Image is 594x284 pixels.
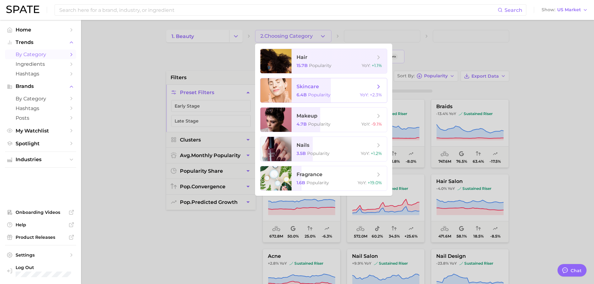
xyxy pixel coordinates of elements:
[297,92,307,98] span: 6.4b
[16,27,65,33] span: Home
[360,92,369,98] span: YoY :
[16,105,65,111] span: Hashtags
[308,121,331,127] span: Popularity
[297,84,319,89] span: skincare
[297,171,322,177] span: fragrance
[16,252,65,258] span: Settings
[361,121,370,127] span: YoY :
[368,180,382,185] span: +19.0%
[16,51,65,57] span: by Category
[5,220,76,229] a: Help
[540,6,589,14] button: ShowUS Market
[307,151,330,156] span: Popularity
[5,50,76,59] a: by Category
[16,209,65,215] span: Onboarding Videos
[297,151,306,156] span: 3.5b
[5,103,76,113] a: Hashtags
[5,263,76,279] a: Log out. Currently logged in with e-mail kaitlyn.olert@loreal.com.
[557,8,581,12] span: US Market
[370,92,382,98] span: +2.3%
[297,121,307,127] span: 4.7b
[5,59,76,69] a: Ingredients
[505,7,522,13] span: Search
[16,141,65,147] span: Spotlight
[309,63,331,68] span: Popularity
[5,126,76,136] a: My Watchlist
[5,94,76,103] a: by Category
[16,222,65,228] span: Help
[297,113,317,119] span: makeup
[16,234,65,240] span: Product Releases
[16,265,71,270] span: Log Out
[297,142,309,148] span: nails
[297,63,308,68] span: 15.7b
[59,5,498,15] input: Search here for a brand, industry, or ingredient
[297,180,305,185] span: 1.6b
[361,151,369,156] span: YoY :
[5,25,76,35] a: Home
[16,128,65,134] span: My Watchlist
[5,155,76,164] button: Industries
[5,250,76,260] a: Settings
[255,44,392,196] ul: 2.Choosing Category
[542,8,555,12] span: Show
[16,96,65,102] span: by Category
[16,115,65,121] span: Posts
[358,180,366,185] span: YoY :
[5,233,76,242] a: Product Releases
[362,63,370,68] span: YoY :
[297,54,307,60] span: hair
[5,82,76,91] button: Brands
[5,69,76,79] a: Hashtags
[307,180,329,185] span: Popularity
[16,84,65,89] span: Brands
[371,121,382,127] span: -9.1%
[5,139,76,148] a: Spotlight
[5,38,76,47] button: Trends
[16,61,65,67] span: Ingredients
[16,157,65,162] span: Industries
[308,92,331,98] span: Popularity
[6,6,39,13] img: SPATE
[371,151,382,156] span: +1.2%
[372,63,382,68] span: +1.1%
[5,208,76,217] a: Onboarding Videos
[16,71,65,77] span: Hashtags
[5,113,76,123] a: Posts
[16,40,65,45] span: Trends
